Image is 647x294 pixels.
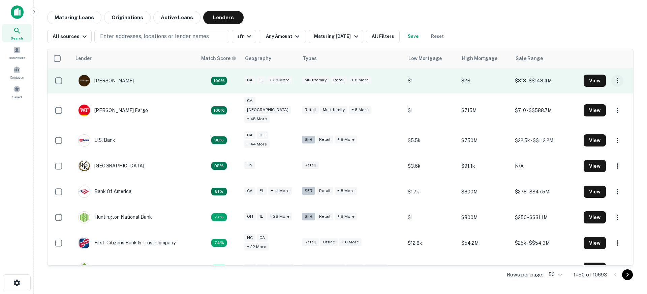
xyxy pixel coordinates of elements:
[257,264,268,272] div: CA
[584,75,606,87] button: View
[458,49,512,68] th: High Mortgage
[245,54,271,62] div: Geography
[78,186,131,198] div: Bank Of America
[211,265,227,273] div: Capitalize uses an advanced AI algorithm to match your search with the best lender. The match sco...
[47,30,92,43] button: All sources
[516,54,543,62] div: Sale Range
[244,161,255,169] div: TN
[75,54,92,62] div: Lender
[584,186,606,198] button: View
[335,136,357,143] div: + 8 more
[309,30,363,43] button: Maturing [DATE]
[507,271,543,279] p: Rows per page:
[302,161,319,169] div: Retail
[458,128,512,153] td: $750M
[404,230,458,256] td: $12.8k
[512,128,580,153] td: $22.5k - $$112.2M
[78,237,176,249] div: First-citizens Bank & Trust Company
[78,160,144,172] div: [GEOGRAPHIC_DATA]
[78,104,148,116] div: [PERSON_NAME] Fargo
[613,240,647,272] iframe: Chat Widget
[244,115,270,123] div: + 45 more
[458,205,512,230] td: $800M
[79,160,90,172] img: picture
[78,75,134,87] div: [PERSON_NAME]
[574,271,607,279] p: 1–50 of 10693
[244,140,270,148] div: + 44 more
[2,24,32,42] a: Search
[366,30,400,43] button: All Filters
[462,54,497,62] div: High Mortgage
[512,256,580,282] td: $16.7k - $$5.6M
[458,230,512,256] td: $54.2M
[349,106,371,114] div: + 8 more
[458,179,512,205] td: $800M
[349,76,371,84] div: + 8 more
[458,256,512,282] td: $106M
[259,30,306,43] button: Any Amount
[211,77,227,85] div: Capitalize uses an advanced AI algorithm to match your search with the best lender. The match sco...
[211,162,227,170] div: Capitalize uses an advanced AI algorithm to match your search with the best lender. The match sco...
[316,187,333,195] div: Retail
[9,55,25,60] span: Borrowers
[211,106,227,114] div: Capitalize uses an advanced AI algorithm to match your search with the best lender. The match sco...
[79,263,90,274] img: picture
[339,238,362,246] div: + 8 more
[512,230,580,256] td: $25k - $$54.3M
[427,30,448,43] button: Reset
[244,97,255,105] div: CA
[302,106,319,114] div: Retail
[404,205,458,230] td: $1
[404,68,458,93] td: $1
[257,213,266,220] div: IL
[201,55,236,62] div: Capitalize uses an advanced AI algorithm to match your search with the best lender. The match sco...
[270,264,294,272] div: + 19 more
[299,49,404,68] th: Types
[458,68,512,93] td: $2B
[512,68,580,93] td: $313 - $$148.4M
[335,187,357,195] div: + 8 more
[79,212,90,223] img: picture
[404,256,458,282] td: $14.6k
[100,32,209,41] p: Enter addresses, locations or lender names
[303,54,317,62] div: Types
[79,186,90,197] img: picture
[320,106,347,114] div: Multifamily
[244,106,291,114] div: [GEOGRAPHIC_DATA]
[622,269,633,280] button: Go to next page
[316,213,333,220] div: Retail
[244,131,255,139] div: CA
[2,63,32,81] a: Contacts
[201,55,235,62] h6: Match Score
[244,187,255,195] div: CA
[584,160,606,172] button: View
[512,205,580,230] td: $250 - $$31.1M
[512,153,580,179] td: N/A
[2,83,32,101] a: Saved
[2,44,32,62] div: Borrowers
[404,128,458,153] td: $5.5k
[335,213,357,220] div: + 8 more
[257,131,268,139] div: OH
[79,75,90,86] img: picture
[71,49,197,68] th: Lender
[316,136,333,143] div: Retail
[203,11,244,24] button: Lenders
[79,105,90,116] img: picture
[244,213,256,220] div: OH
[211,136,227,144] div: Capitalize uses an advanced AI algorithm to match your search with the best lender. The match sco...
[244,243,269,251] div: + 22 more
[584,263,606,275] button: View
[331,76,347,84] div: Retail
[404,49,458,68] th: Low Mortgage
[302,213,315,220] div: SFR
[512,49,580,68] th: Sale Range
[257,234,268,242] div: CA
[584,134,606,146] button: View
[584,211,606,223] button: View
[404,179,458,205] td: $1.7k
[211,239,227,247] div: Capitalize uses an advanced AI algorithm to match your search with the best lender. The match sco...
[458,93,512,128] td: $715M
